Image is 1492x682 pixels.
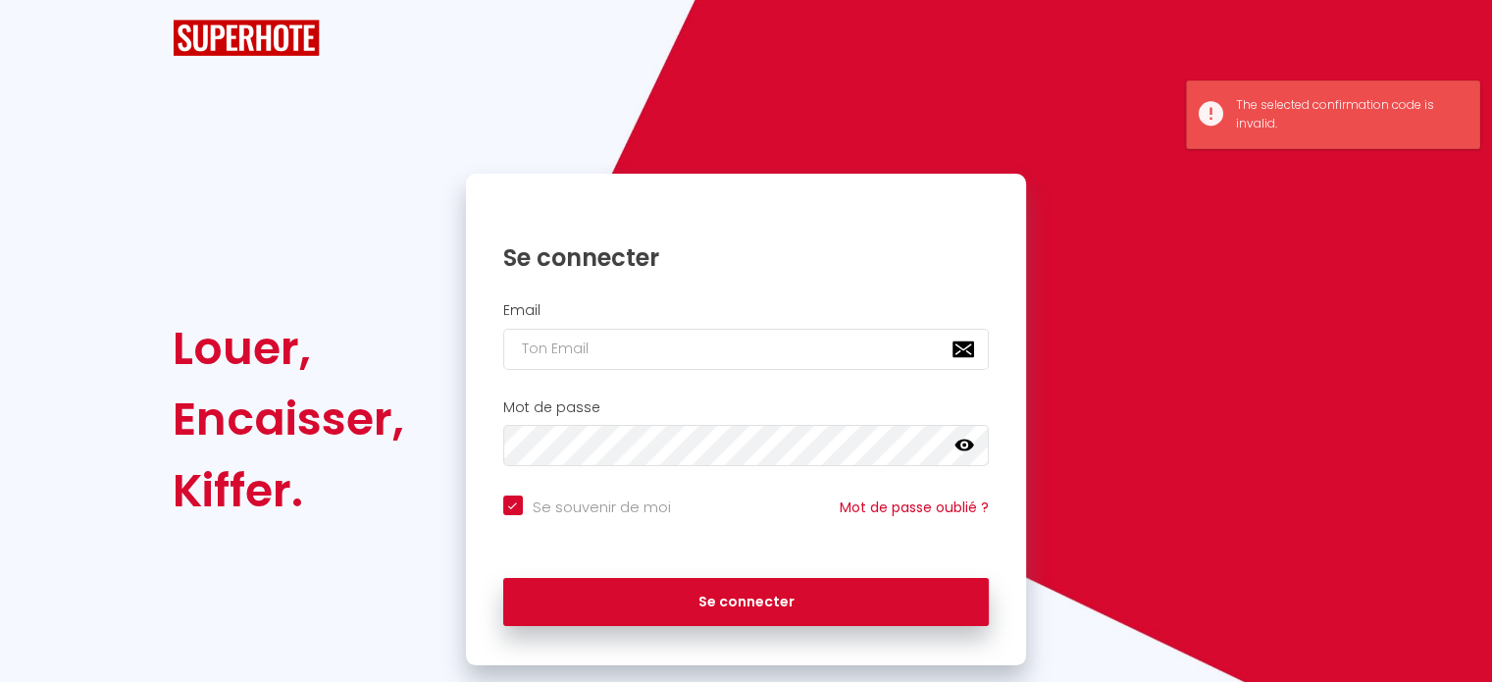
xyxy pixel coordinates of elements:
[173,455,404,526] div: Kiffer.
[840,498,989,517] a: Mot de passe oublié ?
[173,313,404,384] div: Louer,
[173,384,404,454] div: Encaisser,
[503,399,990,416] h2: Mot de passe
[503,329,990,370] input: Ton Email
[503,302,990,319] h2: Email
[16,8,75,67] button: Ouvrir le widget de chat LiveChat
[1236,96,1460,133] div: The selected confirmation code is invalid.
[503,242,990,273] h1: Se connecter
[173,20,320,56] img: SuperHote logo
[503,578,990,627] button: Se connecter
